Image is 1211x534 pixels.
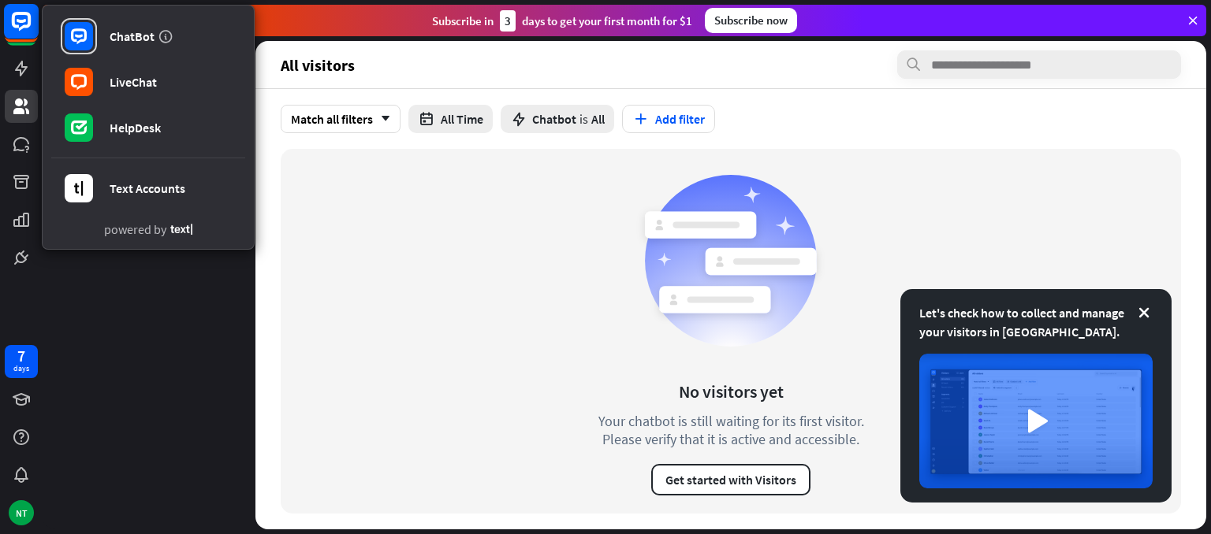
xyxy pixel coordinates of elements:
[408,105,493,133] button: All Time
[281,105,401,133] div: Match all filters
[432,10,692,32] div: Subscribe in days to get your first month for $1
[13,363,29,374] div: days
[579,111,588,127] span: is
[919,303,1153,341] div: Let's check how to collect and manage your visitors in [GEOGRAPHIC_DATA].
[532,111,576,127] span: Chatbot
[919,354,1153,488] img: image
[9,500,34,525] div: NT
[705,8,797,33] div: Subscribe now
[5,345,38,378] a: 7 days
[591,111,605,127] span: All
[373,114,390,124] i: arrow_down
[651,464,810,495] button: Get started with Visitors
[569,412,892,448] div: Your chatbot is still waiting for its first visitor. Please verify that it is active and accessible.
[281,56,355,74] span: All visitors
[13,6,60,54] button: Open LiveChat chat widget
[500,10,516,32] div: 3
[622,105,715,133] button: Add filter
[17,349,25,363] div: 7
[679,380,784,402] div: No visitors yet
